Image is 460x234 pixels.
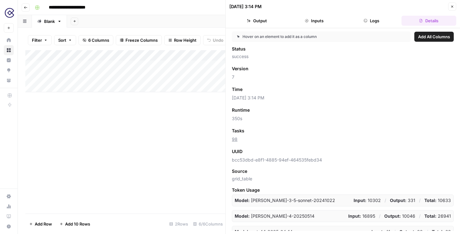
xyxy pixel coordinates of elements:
[235,197,335,204] p: claude-3-5-sonnet-20241022
[191,219,225,229] div: 6/6 Columns
[354,197,381,204] p: 10302
[229,3,262,10] div: [DATE] 3:14 PM
[384,213,401,219] strong: Output:
[414,32,454,42] button: Add All Columns
[54,35,76,45] button: Sort
[384,213,415,219] p: 10046
[235,198,250,203] strong: Model:
[232,46,246,52] span: Status
[232,95,454,101] span: [DATE] 3:14 PM
[390,197,415,204] p: 331
[56,219,94,229] button: Add 10 Rows
[348,213,361,219] strong: Input:
[390,198,406,203] strong: Output:
[229,16,284,26] button: Output
[4,35,14,45] a: Home
[232,128,244,134] span: Tasks
[232,157,454,163] span: bcc53dbd-e8f1-4885-94ef-464535febd34
[232,136,238,142] a: 98
[32,15,67,28] a: Blank
[4,5,14,21] button: Workspace: Contentsquare
[35,221,52,227] span: Add Row
[44,18,55,24] div: Blank
[174,37,197,43] span: Row Height
[116,35,162,45] button: Freeze Columns
[354,198,366,203] strong: Input:
[424,197,451,204] p: 10633
[424,213,437,219] strong: Total:
[203,35,227,45] button: Undo
[125,37,158,43] span: Freeze Columns
[88,37,109,43] span: 6 Columns
[424,213,451,219] p: 26941
[232,168,247,174] span: Source
[419,197,421,204] p: /
[235,213,250,219] strong: Model:
[167,219,191,229] div: 2 Rows
[4,45,14,55] a: Browse
[4,65,14,75] a: Opportunities
[28,35,52,45] button: Filter
[79,35,113,45] button: 6 Columns
[4,191,14,201] a: Settings
[232,107,250,113] span: Runtime
[287,16,341,26] button: Inputs
[424,198,437,203] strong: Total:
[232,176,454,182] span: grid_table
[232,66,248,72] span: Version
[4,221,14,231] button: Help + Support
[235,213,314,219] p: claude-sonnet-4-20250514
[232,86,243,93] span: Time
[237,34,361,40] div: Hover on an element to add it as a column
[164,35,201,45] button: Row Height
[232,187,454,193] span: Token Usage
[4,201,14,211] a: Usage
[4,55,14,65] a: Insights
[232,53,454,60] span: success
[65,221,90,227] span: Add 10 Rows
[32,37,42,43] span: Filter
[418,34,450,40] span: Add All Columns
[401,16,456,26] button: Details
[348,213,375,219] p: 16895
[232,115,454,122] span: 350s
[4,211,14,221] a: Learning Hub
[232,74,454,80] span: 7
[385,197,386,204] p: /
[4,7,15,19] img: Contentsquare Logo
[419,213,421,219] p: /
[344,16,399,26] button: Logs
[213,37,223,43] span: Undo
[58,37,66,43] span: Sort
[232,148,243,155] span: UUID
[4,75,14,85] a: Your Data
[25,219,56,229] button: Add Row
[379,213,381,219] p: /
